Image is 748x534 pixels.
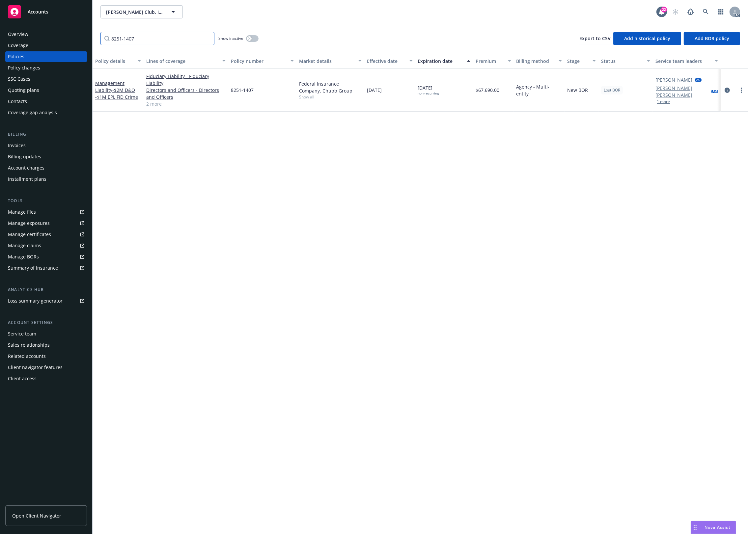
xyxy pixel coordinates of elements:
a: Loss summary generator [5,296,87,306]
a: Report a Bug [684,5,697,18]
a: Manage files [5,207,87,217]
div: Manage files [8,207,36,217]
div: Invoices [8,140,26,151]
div: Manage certificates [8,229,51,240]
span: Accounts [28,9,48,14]
a: Overview [5,29,87,40]
div: Tools [5,198,87,204]
div: Loss summary generator [8,296,63,306]
button: Add historical policy [613,32,681,45]
div: Drag to move [691,521,699,534]
span: Nova Assist [705,524,731,530]
div: Premium [476,58,504,65]
a: Service team [5,329,87,339]
span: Show all [299,94,362,100]
div: Account settings [5,319,87,326]
a: Management Liability [95,80,138,100]
span: [DATE] [367,87,382,93]
a: Switch app [714,5,728,18]
span: Add historical policy [624,35,670,41]
div: Client navigator features [8,362,63,373]
span: 8251-1407 [231,87,254,93]
a: Sales relationships [5,340,87,350]
span: $67,690.00 [476,87,499,93]
span: Agency - Multi-entity [516,83,562,97]
button: Billing method [514,53,565,69]
span: [PERSON_NAME] Club, Inc. [106,9,163,15]
div: Account charges [8,163,44,173]
div: Billing updates [8,151,41,162]
a: [PERSON_NAME] [PERSON_NAME] [655,85,709,98]
button: Add BOR policy [684,32,740,45]
span: - $2M D&O -$1M EPL FID Crime [95,87,138,100]
div: Policy details [95,58,134,65]
div: Analytics hub [5,286,87,293]
div: Manage exposures [8,218,50,228]
button: Stage [565,53,598,69]
button: Status [598,53,653,69]
div: Contacts [8,96,27,107]
div: Effective date [367,58,405,65]
a: Related accounts [5,351,87,361]
a: Billing updates [5,151,87,162]
div: Stage [567,58,589,65]
button: Service team leaders [653,53,721,69]
div: Lines of coverage [146,58,219,65]
a: Search [699,5,712,18]
a: Manage exposures [5,218,87,228]
a: SSC Cases [5,74,87,84]
a: Manage certificates [5,229,87,240]
button: Policy number [228,53,296,69]
span: Show inactive [218,36,243,41]
a: Start snowing [669,5,682,18]
span: Add BOR policy [695,35,729,41]
span: [DATE] [418,84,439,95]
button: Expiration date [415,53,473,69]
a: Accounts [5,3,87,21]
a: Coverage [5,40,87,51]
div: Summary of insurance [8,263,58,273]
a: Client access [5,373,87,384]
input: Filter by keyword... [100,32,214,45]
a: Invoices [5,140,87,151]
div: Manage claims [8,240,41,251]
div: Policies [8,51,24,62]
div: Federal Insurance Company, Chubb Group [299,80,362,94]
div: Expiration date [418,58,463,65]
div: Client access [8,373,37,384]
div: Service team [8,329,36,339]
div: Manage BORs [8,252,39,262]
a: Client navigator features [5,362,87,373]
a: Fiduciary Liability - Fiduciary Liability [146,73,226,87]
span: Export to CSV [579,35,611,41]
div: Overview [8,29,28,40]
div: Coverage gap analysis [8,107,57,118]
a: 2 more [146,100,226,107]
div: Policy number [231,58,286,65]
div: Sales relationships [8,340,50,350]
div: Coverage [8,40,28,51]
button: Policy details [93,53,144,69]
div: Installment plans [8,174,46,184]
div: Quoting plans [8,85,39,95]
button: [PERSON_NAME] Club, Inc. [100,5,183,18]
a: Summary of insurance [5,263,87,273]
div: Status [601,58,643,65]
div: non-recurring [418,91,439,95]
a: Coverage gap analysis [5,107,87,118]
a: Policy changes [5,63,87,73]
a: Quoting plans [5,85,87,95]
div: 22 [661,7,667,13]
span: Open Client Navigator [12,512,61,519]
button: Premium [473,53,514,69]
div: Policy changes [8,63,40,73]
a: Account charges [5,163,87,173]
a: Installment plans [5,174,87,184]
button: Nova Assist [691,521,736,534]
div: SSC Cases [8,74,30,84]
button: 1 more [657,100,670,104]
div: Market details [299,58,354,65]
button: Export to CSV [579,32,611,45]
button: Market details [296,53,364,69]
